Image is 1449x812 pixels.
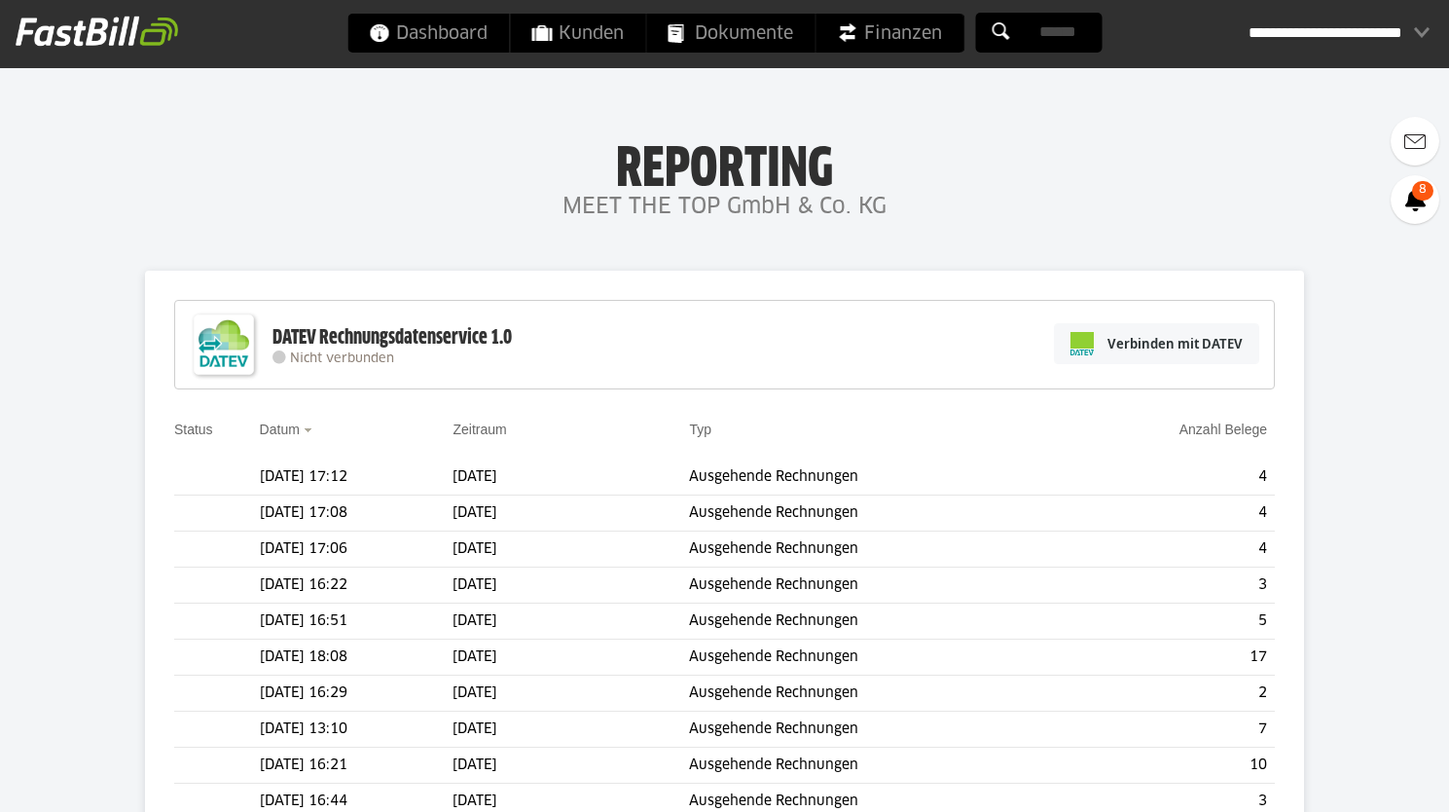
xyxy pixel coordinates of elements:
span: Dokumente [668,14,793,53]
td: 17 [1064,640,1275,676]
td: Ausgehende Rechnungen [689,532,1063,568]
a: Finanzen [815,14,963,53]
td: [DATE] 17:08 [260,496,453,532]
img: fastbill_logo_white.png [16,16,178,47]
td: 4 [1064,496,1275,532]
td: [DATE] 16:21 [260,748,453,784]
td: [DATE] 16:51 [260,604,453,640]
span: Nicht verbunden [290,352,394,365]
a: Dashboard [347,14,509,53]
td: [DATE] 17:06 [260,532,453,568]
td: [DATE] [453,640,689,676]
a: Dokumente [646,14,815,53]
a: Typ [689,422,711,437]
span: Kunden [531,14,624,53]
a: 8 [1391,175,1439,224]
td: Ausgehende Rechnungen [689,496,1063,532]
td: [DATE] 13:10 [260,712,453,748]
td: [DATE] 16:29 [260,676,453,712]
td: [DATE] [453,460,689,496]
td: Ausgehende Rechnungen [689,640,1063,676]
span: Dashboard [369,14,488,53]
td: Ausgehende Rechnungen [689,748,1063,784]
a: Kunden [510,14,645,53]
td: Ausgehende Rechnungen [689,604,1063,640]
td: Ausgehende Rechnungen [689,460,1063,496]
td: 5 [1064,604,1275,640]
a: Datum [260,422,300,437]
td: [DATE] 16:22 [260,568,453,604]
td: 7 [1064,712,1275,748]
td: [DATE] [453,748,689,784]
span: Verbinden mit DATEV [1107,334,1243,353]
td: Ausgehende Rechnungen [689,568,1063,604]
td: [DATE] [453,676,689,712]
a: Verbinden mit DATEV [1054,323,1259,364]
td: 3 [1064,568,1275,604]
td: [DATE] [453,712,689,748]
td: [DATE] [453,568,689,604]
td: 10 [1064,748,1275,784]
a: Status [174,422,213,437]
h1: Reporting [195,137,1254,188]
td: 4 [1064,532,1275,568]
td: [DATE] [453,532,689,568]
img: sort_desc.gif [304,428,316,432]
td: [DATE] 17:12 [260,460,453,496]
img: DATEV-Datenservice Logo [185,306,263,384]
img: pi-datev-logo-farbig-24.svg [1070,332,1094,355]
td: [DATE] [453,604,689,640]
iframe: Öffnet ein Widget, in dem Sie weitere Informationen finden [1299,754,1430,802]
a: Anzahl Belege [1179,422,1267,437]
td: Ausgehende Rechnungen [689,712,1063,748]
div: DATEV Rechnungsdatenservice 1.0 [272,325,512,351]
td: [DATE] 18:08 [260,640,453,676]
td: [DATE] [453,496,689,532]
a: Zeitraum [453,422,506,437]
td: Ausgehende Rechnungen [689,676,1063,712]
span: Finanzen [837,14,942,53]
td: 4 [1064,460,1275,496]
span: 8 [1412,181,1433,201]
td: 2 [1064,676,1275,712]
